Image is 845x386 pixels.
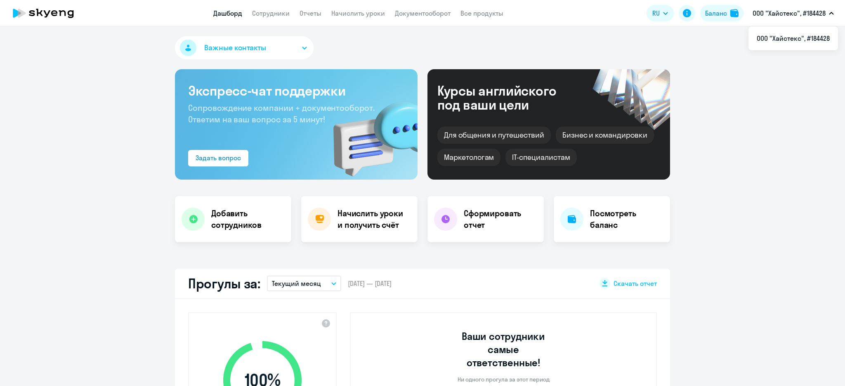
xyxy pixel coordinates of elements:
[730,9,739,17] img: balance
[748,3,838,23] button: ООО "Хайстекс", #184428
[748,26,838,50] ul: RU
[437,149,500,166] div: Маркетологам
[556,126,654,144] div: Бизнес и командировки
[614,279,657,288] span: Скачать отчет
[300,9,321,17] a: Отчеты
[348,279,392,288] span: [DATE] — [DATE]
[188,275,260,292] h2: Прогулы за:
[175,36,314,59] button: Важные контакты
[272,278,321,288] p: Текущий месяц
[458,376,550,383] p: Ни одного прогула за этот период
[338,208,409,231] h4: Начислить уроки и получить счёт
[505,149,576,166] div: IT-специалистам
[188,82,404,99] h3: Экспресс-чат поддержки
[451,330,557,369] h3: Ваши сотрудники самые ответственные!
[437,84,578,112] div: Курсы английского под ваши цели
[213,9,242,17] a: Дашборд
[252,9,290,17] a: Сотрудники
[647,5,674,21] button: RU
[464,208,537,231] h4: Сформировать отчет
[590,208,663,231] h4: Посмотреть баланс
[460,9,503,17] a: Все продукты
[204,42,266,53] span: Важные контакты
[437,126,551,144] div: Для общения и путешествий
[211,208,285,231] h4: Добавить сотрудников
[196,153,241,163] div: Задать вопрос
[652,8,660,18] span: RU
[321,87,418,180] img: bg-img
[267,276,341,291] button: Текущий месяц
[331,9,385,17] a: Начислить уроки
[705,8,727,18] div: Баланс
[395,9,451,17] a: Документооборот
[700,5,744,21] button: Балансbalance
[753,8,826,18] p: ООО "Хайстекс", #184428
[188,103,375,124] span: Сопровождение компании + документооборот. Ответим на ваш вопрос за 5 минут!
[188,150,248,166] button: Задать вопрос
